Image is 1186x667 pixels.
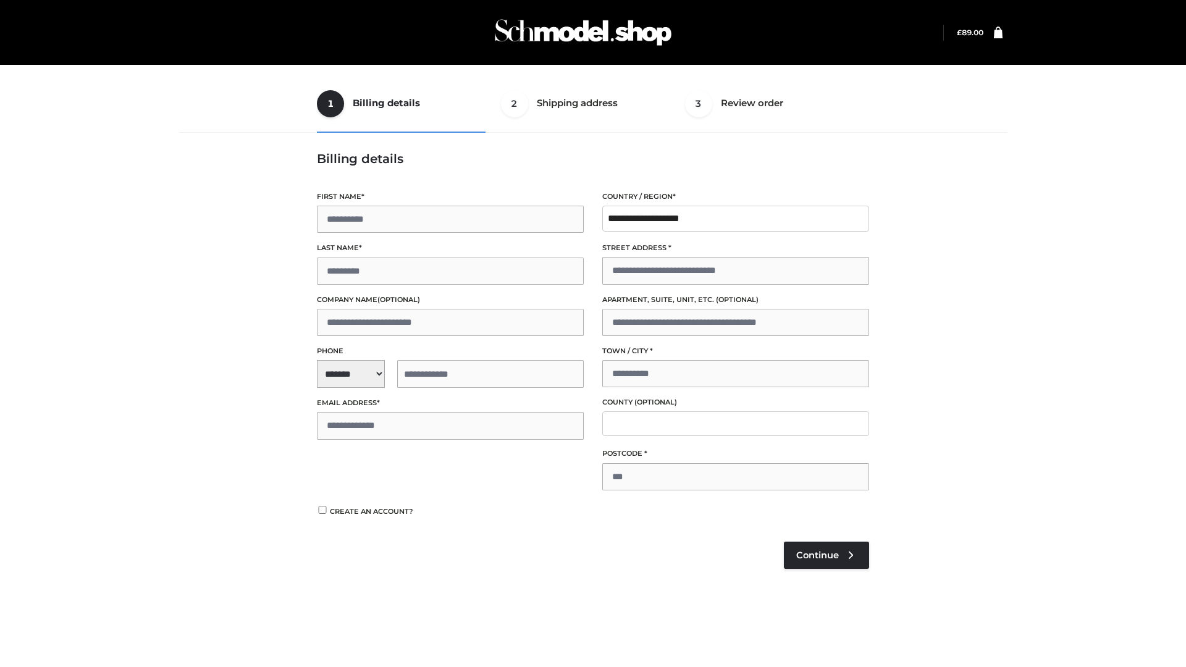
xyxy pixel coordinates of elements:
[602,242,869,254] label: Street address
[602,345,869,357] label: Town / City
[957,28,962,37] span: £
[317,191,584,203] label: First name
[317,151,869,166] h3: Billing details
[317,397,584,409] label: Email address
[716,295,759,304] span: (optional)
[317,242,584,254] label: Last name
[490,8,676,57] img: Schmodel Admin 964
[957,28,983,37] a: £89.00
[377,295,420,304] span: (optional)
[602,191,869,203] label: Country / Region
[317,294,584,306] label: Company name
[602,294,869,306] label: Apartment, suite, unit, etc.
[317,345,584,357] label: Phone
[784,542,869,569] a: Continue
[602,396,869,408] label: County
[634,398,677,406] span: (optional)
[602,448,869,459] label: Postcode
[957,28,983,37] bdi: 89.00
[796,550,839,561] span: Continue
[330,507,413,516] span: Create an account?
[317,506,328,514] input: Create an account?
